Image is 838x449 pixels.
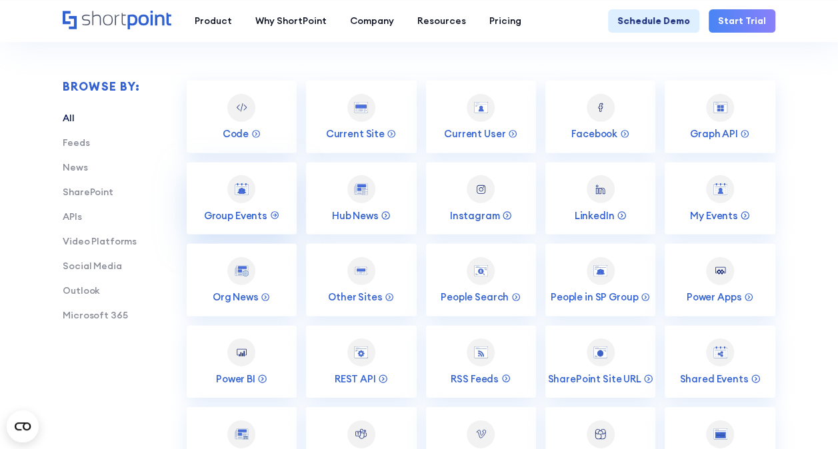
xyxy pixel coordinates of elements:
[235,428,249,440] img: Site News
[187,81,297,153] a: CodeCode
[406,9,478,33] a: Resources
[551,290,638,303] p: People in SP Group
[426,163,536,235] a: InstagramInstagram
[444,127,505,140] p: Current User
[306,326,416,398] a: REST APIREST API
[426,81,536,153] a: Current UserCurrent User
[335,372,376,385] p: REST API
[195,14,232,28] div: Product
[326,127,385,140] p: Current Site
[213,290,259,303] p: Org News
[350,14,394,28] div: Company
[187,326,297,398] a: Power BIPower BI
[474,183,488,197] img: Instagram
[354,183,368,195] img: Hub News
[713,102,727,114] img: Graph API
[63,161,87,173] a: News
[306,81,416,153] a: Current SiteCurrent Site
[63,235,137,247] a: Video Platforms
[339,9,406,33] a: Company
[63,284,100,296] a: Outlook
[545,326,655,398] a: SharePoint Site URLSharePoint Site URL
[306,163,416,235] a: Hub NewsHub News
[235,101,249,115] img: Code
[426,326,536,398] a: RSS FeedsRSS Feeds
[489,14,521,28] div: Pricing
[332,209,379,222] p: Hub News
[478,9,533,33] a: Pricing
[63,112,75,124] a: All
[593,346,607,358] img: SharePoint Site URL
[354,346,368,358] img: REST API
[328,290,382,303] p: Other Sites
[183,9,244,33] a: Product
[665,81,775,153] a: Graph APIGraph API
[354,266,368,276] img: Other Sites
[235,265,249,277] img: Org News
[598,294,838,449] iframe: Chat Widget
[63,309,127,321] a: Microsoft 365
[306,244,416,316] a: Other SitesOther Sites
[235,346,249,360] img: Power BI
[235,183,249,195] img: Group Events
[593,183,607,197] img: LinkedIn
[665,163,775,235] a: My EventsMy Events
[545,244,655,316] a: People in SP GroupPeople in SP Group
[690,127,738,140] p: Graph API
[545,81,655,153] a: FacebookFacebook
[593,101,607,115] img: Facebook
[593,427,607,441] img: Viva Engage
[7,410,39,442] button: Open CMP widget
[571,127,617,140] p: Facebook
[354,427,368,441] img: Teams
[687,290,742,303] p: Power Apps
[690,209,738,222] p: My Events
[545,163,655,235] a: LinkedInLinkedIn
[450,209,500,222] p: Instagram
[204,209,267,222] p: Group Events
[63,211,81,223] a: APIs
[63,11,171,31] a: Home
[63,81,140,93] div: Browse by:
[244,9,339,33] a: Why ShortPoint
[474,346,488,358] img: RSS Feeds
[474,102,488,114] img: Current User
[713,183,727,195] img: My Events
[547,372,641,385] p: SharePoint Site URL
[63,137,89,149] a: Feeds
[255,14,327,28] div: Why ShortPoint
[474,427,488,441] img: Vimeo Video
[354,102,368,114] img: Current Site
[63,260,121,272] a: Social Media
[593,265,607,277] img: People in SP Group
[441,290,509,303] p: People Search
[709,9,775,33] a: Start Trial
[608,9,699,33] a: Schedule Demo
[63,186,113,198] a: SharePoint
[575,209,615,222] p: LinkedIn
[474,265,488,277] img: People Search
[223,127,249,140] p: Code
[187,244,297,316] a: Org NewsOrg News
[417,14,466,28] div: Resources
[713,264,727,278] img: Power Apps
[451,372,499,385] p: RSS Feeds
[426,244,536,316] a: People SearchPeople Search
[665,244,775,316] a: Power AppsPower Apps
[187,163,297,235] a: Group EventsGroup Events
[216,372,255,385] p: Power BI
